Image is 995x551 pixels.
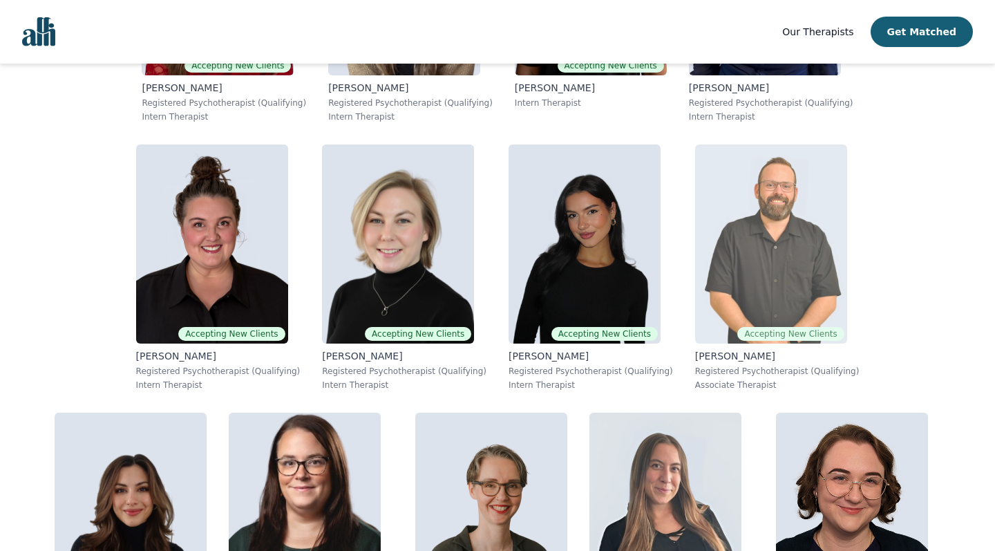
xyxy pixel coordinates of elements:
button: Get Matched [871,17,973,47]
p: Intern Therapist [328,111,493,122]
p: Intern Therapist [142,111,306,122]
a: Jocelyn_CrawfordAccepting New Clients[PERSON_NAME]Registered Psychotherapist (Qualifying)Intern T... [311,133,497,402]
p: Intern Therapist [322,380,486,391]
p: Registered Psychotherapist (Qualifying) [695,366,860,377]
p: Registered Psychotherapist (Qualifying) [328,97,493,109]
span: Accepting New Clients [558,59,664,73]
p: [PERSON_NAME] [695,349,860,363]
p: [PERSON_NAME] [142,81,306,95]
p: Registered Psychotherapist (Qualifying) [142,97,306,109]
p: [PERSON_NAME] [136,349,301,363]
img: Jocelyn_Crawford [322,144,474,344]
p: Registered Psychotherapist (Qualifying) [136,366,301,377]
p: Intern Therapist [515,97,667,109]
p: [PERSON_NAME] [515,81,667,95]
p: [PERSON_NAME] [689,81,853,95]
p: [PERSON_NAME] [322,349,486,363]
a: Janelle_RushtonAccepting New Clients[PERSON_NAME]Registered Psychotherapist (Qualifying)Intern Th... [125,133,312,402]
p: [PERSON_NAME] [509,349,673,363]
p: Registered Psychotherapist (Qualifying) [689,97,853,109]
p: Intern Therapist [136,380,301,391]
img: Janelle_Rushton [136,144,288,344]
img: Josh_Cadieux [695,144,847,344]
a: Josh_CadieuxAccepting New Clients[PERSON_NAME]Registered Psychotherapist (Qualifying)Associate Th... [684,133,871,402]
p: Intern Therapist [689,111,853,122]
p: Associate Therapist [695,380,860,391]
img: alli logo [22,17,55,46]
span: Accepting New Clients [365,327,471,341]
p: Registered Psychotherapist (Qualifying) [509,366,673,377]
a: Our Therapists [782,24,853,40]
span: Accepting New Clients [551,327,658,341]
span: Accepting New Clients [178,327,285,341]
span: Accepting New Clients [737,327,844,341]
p: [PERSON_NAME] [328,81,493,95]
img: Alyssa_Tweedie [509,144,661,344]
p: Registered Psychotherapist (Qualifying) [322,366,486,377]
span: Accepting New Clients [184,59,291,73]
span: Our Therapists [782,26,853,37]
a: Alyssa_TweedieAccepting New Clients[PERSON_NAME]Registered Psychotherapist (Qualifying)Intern The... [497,133,684,402]
p: Intern Therapist [509,380,673,391]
